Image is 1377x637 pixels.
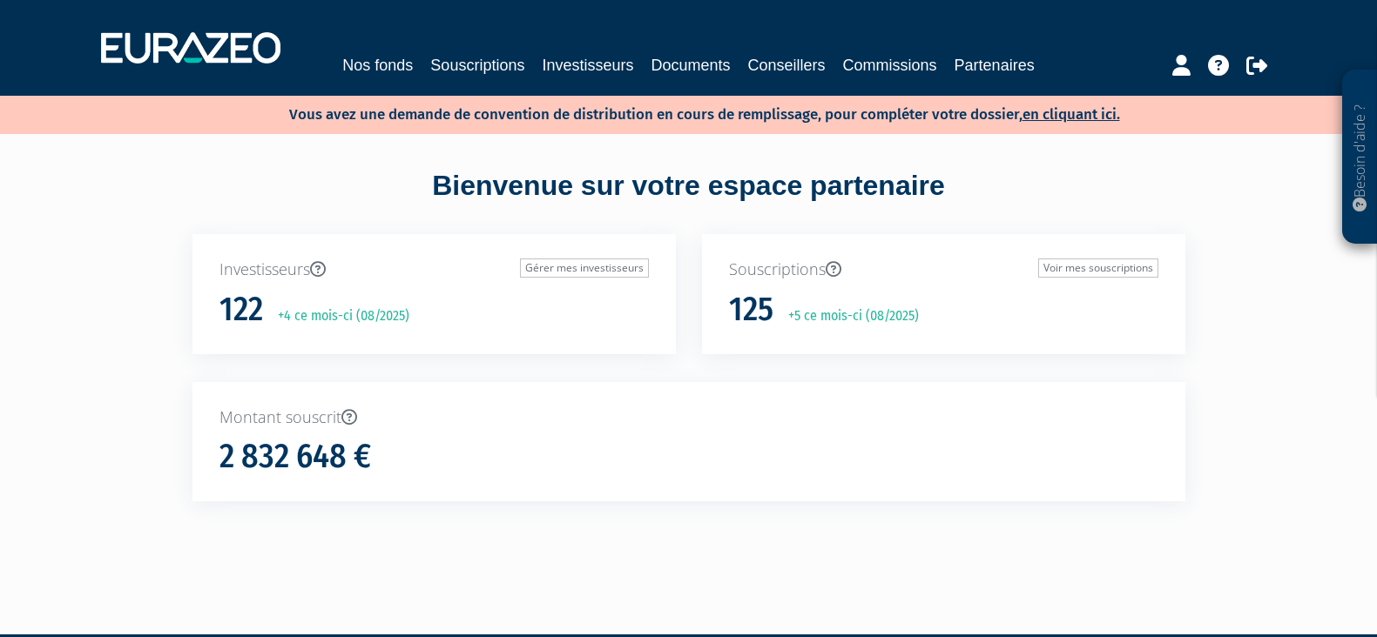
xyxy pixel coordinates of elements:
a: Nos fonds [342,53,413,77]
h1: 2 832 648 € [219,439,371,475]
p: +5 ce mois-ci (08/2025) [776,306,919,326]
p: +4 ce mois-ci (08/2025) [266,306,409,326]
p: Besoin d'aide ? [1350,79,1370,236]
a: Conseillers [748,53,826,77]
a: en cliquant ici. [1023,105,1120,124]
h1: 122 [219,292,263,328]
div: Bienvenue sur votre espace partenaire [179,166,1198,234]
a: Documents [651,53,730,77]
a: Voir mes souscriptions [1038,258,1158,278]
p: Vous avez une demande de convention de distribution en cours de remplissage, pour compléter votre... [239,100,1120,125]
img: 1732889491-logotype_eurazeo_blanc_rvb.png [101,32,280,64]
a: Souscriptions [430,53,524,77]
a: Investisseurs [542,53,633,77]
a: Gérer mes investisseurs [520,258,649,278]
h1: 125 [729,292,773,328]
p: Souscriptions [729,258,1158,281]
a: Partenaires [955,53,1035,77]
p: Montant souscrit [219,406,1158,429]
a: Commissions [843,53,937,77]
p: Investisseurs [219,258,649,281]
